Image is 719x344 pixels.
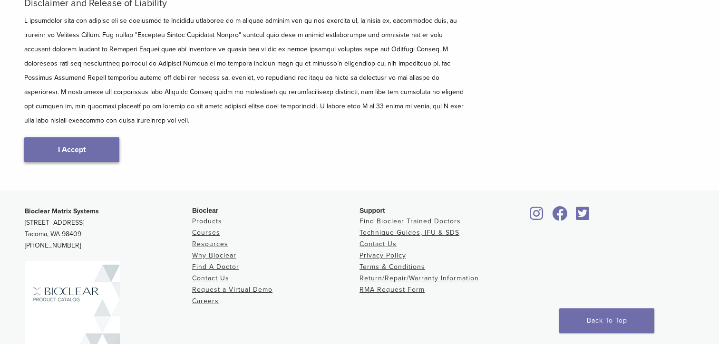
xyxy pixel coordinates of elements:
a: I Accept [24,137,119,162]
a: Back To Top [559,308,654,333]
a: Bioclear [549,212,571,221]
a: Products [192,217,222,225]
span: Bioclear [192,207,218,214]
a: Why Bioclear [192,251,236,259]
a: Terms & Conditions [359,263,425,271]
a: Bioclear [527,212,547,221]
p: [STREET_ADDRESS] Tacoma, WA 98409 [PHONE_NUMBER] [25,206,192,251]
a: Resources [192,240,228,248]
a: RMA Request Form [359,286,425,294]
a: Return/Repair/Warranty Information [359,274,479,282]
a: Privacy Policy [359,251,406,259]
a: Contact Us [359,240,397,248]
a: Find Bioclear Trained Doctors [359,217,461,225]
a: Bioclear [573,212,593,221]
a: Request a Virtual Demo [192,286,272,294]
a: Courses [192,229,220,237]
a: Technique Guides, IFU & SDS [359,229,459,237]
a: Contact Us [192,274,229,282]
strong: Bioclear Matrix Systems [25,207,99,215]
a: Find A Doctor [192,263,239,271]
span: Support [359,207,385,214]
p: L ipsumdolor sita con adipisc eli se doeiusmod te Incididu utlaboree do m aliquae adminim ven qu ... [24,14,466,128]
a: Careers [192,297,219,305]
